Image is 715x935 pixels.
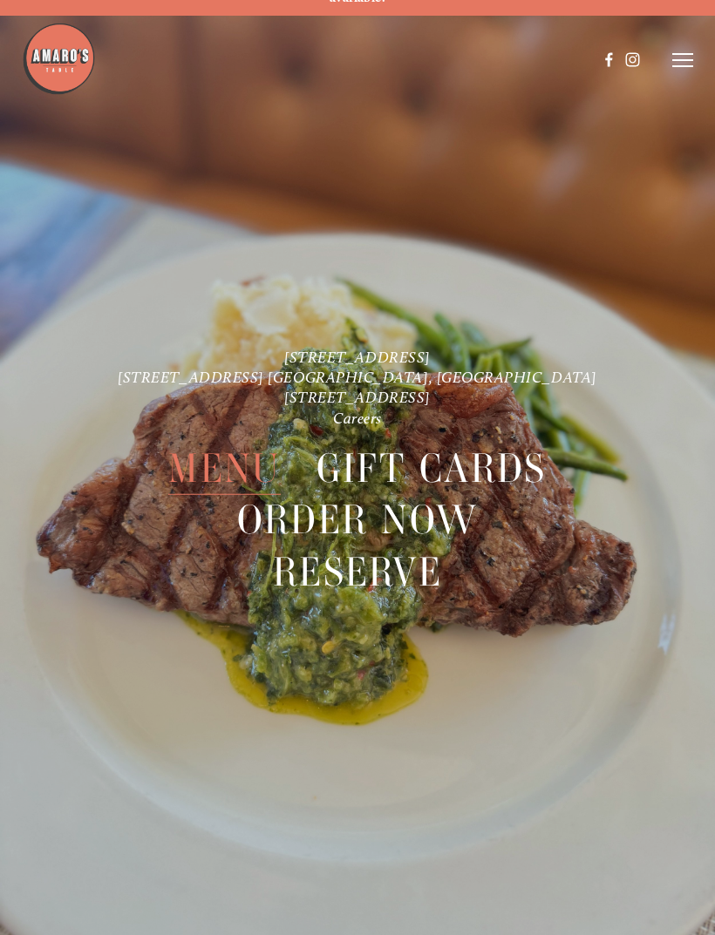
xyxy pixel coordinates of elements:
[317,442,547,493] a: Gift Cards
[317,442,547,494] span: Gift Cards
[118,368,597,386] a: [STREET_ADDRESS] [GEOGRAPHIC_DATA], [GEOGRAPHIC_DATA]
[284,388,431,406] a: [STREET_ADDRESS]
[273,546,442,599] span: Reserve
[333,408,382,426] a: Careers
[22,22,96,96] img: Amaro's Table
[284,347,431,365] a: [STREET_ADDRESS]
[237,494,479,545] a: Order Now
[168,442,280,494] span: Menu
[237,494,479,546] span: Order Now
[273,546,442,598] a: Reserve
[168,442,280,493] a: Menu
